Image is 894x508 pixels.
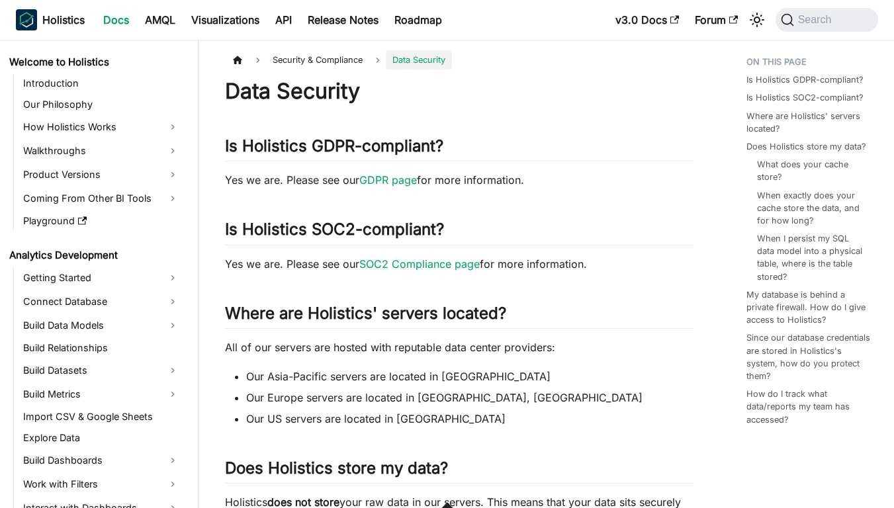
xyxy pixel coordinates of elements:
[19,429,183,447] a: Explore Data
[225,172,693,188] p: Yes we are. Please see our for more information.
[746,91,864,104] a: Is Holistics SOC2-compliant?
[225,136,693,161] h2: Is Holistics GDPR-compliant?
[19,360,183,381] a: Build Datasets
[19,188,183,209] a: Coming From Other BI Tools
[757,189,868,228] a: When exactly does your cache store the data, and for how long?
[19,74,183,93] a: Introduction
[225,339,693,355] p: All of our servers are hosted with reputable data center providers:
[16,9,85,30] a: HolisticsHolisticsHolistics
[267,9,300,30] a: API
[225,256,693,272] p: Yes we are. Please see our for more information.
[19,407,183,426] a: Import CSV & Google Sheets
[359,173,417,187] a: GDPR page
[19,140,183,161] a: Walkthroughs
[359,257,480,271] a: SOC2 Compliance page
[687,9,746,30] a: Forum
[19,267,183,288] a: Getting Started
[137,9,183,30] a: AMQL
[266,50,369,69] span: Security & Compliance
[746,288,873,327] a: My database is behind a private firewall. How do I give access to Holistics?
[246,390,693,405] li: Our Europe servers are located in [GEOGRAPHIC_DATA], [GEOGRAPHIC_DATA]
[246,368,693,384] li: Our Asia-Pacific servers are located in [GEOGRAPHIC_DATA]
[300,9,386,30] a: Release Notes
[757,232,868,283] a: When I persist my SQL data model into a physical table, where is the table stored?
[225,458,693,484] h2: Does Holistics store my data?
[776,8,878,32] button: Search (Command+K)
[225,304,693,329] h2: Where are Holistics' servers located?
[746,73,864,86] a: Is Holistics GDPR-compliant?
[746,110,873,135] a: Where are Holistics' servers located?
[246,411,693,427] li: Our US servers are located in [GEOGRAPHIC_DATA]
[19,291,183,312] a: Connect Database
[183,9,267,30] a: Visualizations
[19,474,183,495] a: Work with Filters
[19,95,183,114] a: Our Philosophy
[19,116,183,138] a: How Holistics Works
[95,9,137,30] a: Docs
[607,9,687,30] a: v3.0 Docs
[225,50,693,69] nav: Breadcrumbs
[386,9,450,30] a: Roadmap
[19,315,183,336] a: Build Data Models
[757,158,868,183] a: What does your cache store?
[746,388,873,426] a: How do I track what data/reports my team has accessed?
[42,12,85,28] b: Holistics
[794,14,840,26] span: Search
[19,212,183,230] a: Playground
[5,246,183,265] a: Analytics Development
[225,50,250,69] a: Home page
[386,50,452,69] span: Data Security
[225,78,693,105] h1: Data Security
[225,220,693,245] h2: Is Holistics SOC2-compliant?
[16,9,37,30] img: Holistics
[746,331,873,382] a: Since our database credentials are stored in Holistics's system, how do you protect them?
[5,53,183,71] a: Welcome to Holistics
[19,450,183,471] a: Build Dashboards
[746,140,866,153] a: Does Holistics store my data?
[19,384,183,405] a: Build Metrics
[19,339,183,357] a: Build Relationships
[746,9,768,30] button: Switch between dark and light mode (currently system mode)
[19,164,183,185] a: Product Versions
